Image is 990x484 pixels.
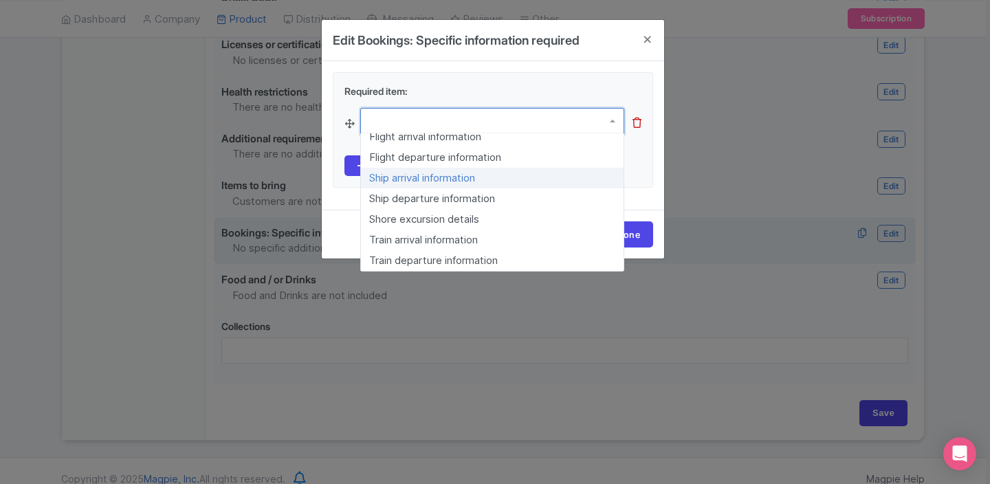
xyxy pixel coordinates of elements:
div: Train departure information [361,250,624,271]
div: Ship arrival information [361,168,624,188]
div: Train arrival information [361,230,624,250]
h4: Edit Bookings: Specific information required [333,31,580,49]
div: Flight departure information [361,147,624,168]
div: Ship departure information [361,188,624,209]
div: Open Intercom Messenger [943,437,976,470]
a: Add more requirements [344,155,477,176]
div: Shore excursion details [361,209,624,230]
div: Required item: [344,84,641,98]
div: Flight arrival information [361,126,624,147]
a: Done [604,221,653,247]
